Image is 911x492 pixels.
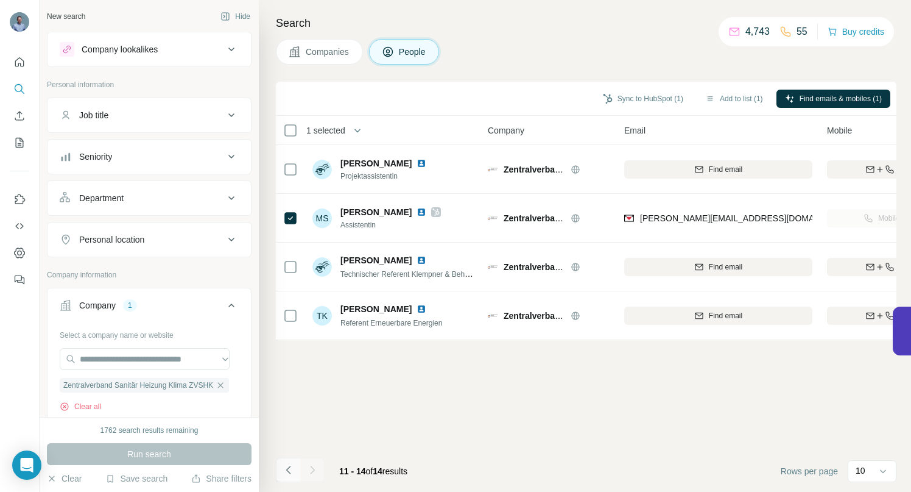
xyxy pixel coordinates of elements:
[827,124,852,137] span: Mobile
[504,213,689,223] span: Zentralverband Sanitär Heizung Klima ZVSHK
[340,303,412,315] span: [PERSON_NAME]
[212,7,259,26] button: Hide
[504,165,689,174] span: Zentralverband Sanitär Heizung Klima ZVSHK
[79,151,112,163] div: Seniority
[79,234,144,246] div: Personal location
[339,466,366,476] span: 11 - 14
[82,43,158,55] div: Company lookalikes
[797,24,807,39] p: 55
[79,299,116,312] div: Company
[10,51,29,73] button: Quick start
[340,319,442,327] span: Referent Erneuerbare Energien
[373,466,382,476] span: 14
[709,164,742,175] span: Find email
[828,23,884,40] button: Buy credits
[276,458,300,482] button: Navigate to previous page
[191,472,251,485] button: Share filters
[488,213,498,223] img: Logo of Zentralverband Sanitär Heizung Klima ZVSHK
[47,142,251,171] button: Seniority
[47,269,251,280] p: Company information
[488,262,498,272] img: Logo of Zentralverband Sanitär Heizung Klima ZVSHK
[10,105,29,127] button: Enrich CSV
[306,124,345,137] span: 1 selected
[624,258,812,276] button: Find email
[340,269,539,279] span: Technischer Referent Klempner & Behälter- und Apparatebau
[697,90,772,108] button: Add to list (1)
[60,325,239,341] div: Select a company name or website
[709,262,742,273] span: Find email
[312,257,332,277] img: Avatar
[12,451,41,480] div: Open Intercom Messenger
[10,215,29,237] button: Use Surfe API
[624,307,812,325] button: Find email
[10,269,29,291] button: Feedback
[100,425,199,436] div: 1762 search results remaining
[488,124,524,137] span: Company
[47,79,251,90] p: Personal information
[339,466,407,476] span: results
[47,184,251,213] button: Department
[10,12,29,32] img: Avatar
[312,160,332,179] img: Avatar
[800,93,882,104] span: Find emails & mobiles (1)
[47,35,251,64] button: Company lookalikes
[488,311,498,321] img: Logo of Zentralverband Sanitär Heizung Klima ZVSHK
[340,157,412,169] span: [PERSON_NAME]
[306,46,350,58] span: Companies
[781,465,838,477] span: Rows per page
[10,242,29,264] button: Dashboard
[594,90,692,108] button: Sync to HubSpot (1)
[47,101,251,130] button: Job title
[340,206,412,218] span: [PERSON_NAME]
[417,255,426,265] img: LinkedIn logo
[366,466,373,476] span: of
[47,291,251,325] button: Company1
[417,159,426,168] img: LinkedIn logo
[123,300,137,311] div: 1
[63,380,213,391] span: Zentralverband Sanitär Heizung Klima ZVSHK
[10,78,29,100] button: Search
[640,213,854,223] span: [PERSON_NAME][EMAIL_ADDRESS][DOMAIN_NAME]
[276,15,896,32] h4: Search
[856,465,865,477] p: 10
[340,254,412,266] span: [PERSON_NAME]
[312,306,332,326] div: TK
[340,219,441,230] span: Assistentin
[60,401,101,412] button: Clear all
[504,311,689,321] span: Zentralverband Sanitär Heizung Klima ZVSHK
[776,90,890,108] button: Find emails & mobiles (1)
[105,472,167,485] button: Save search
[504,262,689,272] span: Zentralverband Sanitär Heizung Klima ZVSHK
[417,207,426,217] img: LinkedIn logo
[10,188,29,210] button: Use Surfe on LinkedIn
[340,171,431,182] span: Projektassistentin
[709,310,742,321] span: Find email
[624,124,645,137] span: Email
[488,165,498,174] img: Logo of Zentralverband Sanitär Heizung Klima ZVSHK
[79,192,124,204] div: Department
[10,132,29,154] button: My lists
[47,225,251,254] button: Personal location
[79,109,108,121] div: Job title
[624,160,812,179] button: Find email
[399,46,427,58] span: People
[745,24,770,39] p: 4,743
[624,212,634,224] img: provider findymail logo
[47,472,82,485] button: Clear
[47,11,85,22] div: New search
[312,209,332,228] div: MS
[417,304,426,314] img: LinkedIn logo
